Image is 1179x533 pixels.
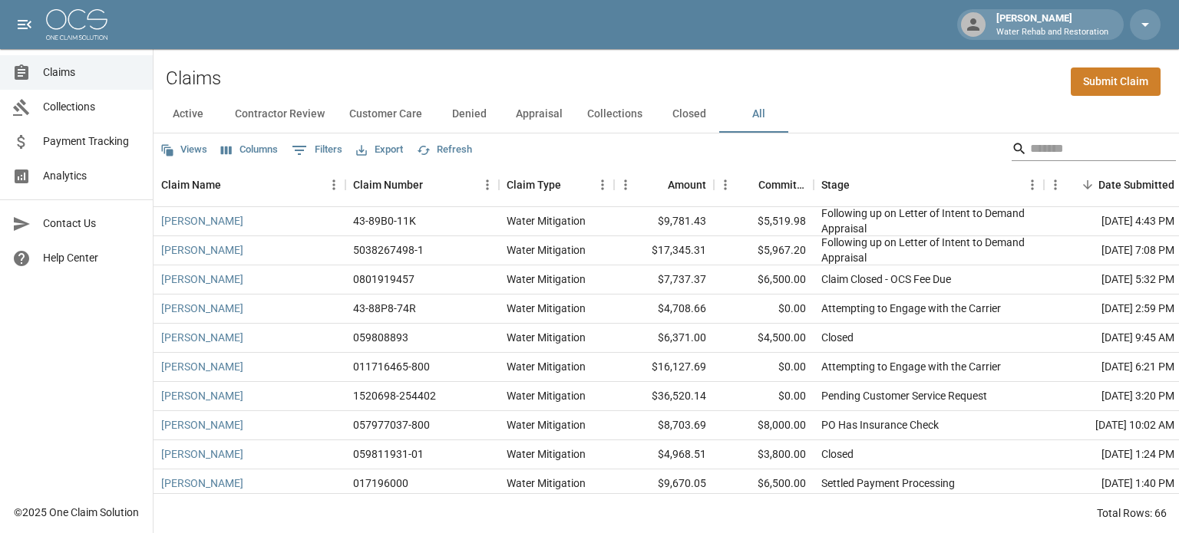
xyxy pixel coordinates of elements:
[821,271,951,287] div: Claim Closed - OCS Fee Due
[714,353,814,382] div: $0.00
[1044,173,1067,196] button: Menu
[821,446,854,462] div: Closed
[990,11,1115,38] div: [PERSON_NAME]
[507,388,586,403] div: Water Mitigation
[288,138,346,163] button: Show filters
[714,207,814,236] div: $5,519.98
[353,388,436,403] div: 1520698-254402
[714,265,814,294] div: $6,500.00
[9,9,40,40] button: open drawer
[714,469,814,498] div: $6,500.00
[1021,173,1044,196] button: Menu
[43,250,140,266] span: Help Center
[43,99,140,115] span: Collections
[161,475,243,491] a: [PERSON_NAME]
[821,417,939,433] div: PO Has Insurance Check
[157,138,211,162] button: Views
[353,163,423,206] div: Claim Number
[614,440,714,469] div: $4,968.51
[221,174,243,196] button: Sort
[43,168,140,184] span: Analytics
[758,163,806,206] div: Committed Amount
[507,213,586,229] div: Water Mitigation
[821,330,854,345] div: Closed
[821,163,850,206] div: Stage
[507,163,561,206] div: Claim Type
[668,163,706,206] div: Amount
[591,173,614,196] button: Menu
[353,242,424,258] div: 5038267498-1
[352,138,407,162] button: Export
[821,301,1001,316] div: Attempting to Engage with the Carrier
[614,173,637,196] button: Menu
[1097,505,1167,521] div: Total Rows: 66
[850,174,871,196] button: Sort
[614,324,714,353] div: $6,371.00
[353,301,416,316] div: 43-88P8-74R
[614,265,714,294] div: $7,737.37
[614,353,714,382] div: $16,127.69
[614,469,714,498] div: $9,670.05
[1012,137,1176,164] div: Search
[161,163,221,206] div: Claim Name
[43,216,140,232] span: Contact Us
[614,294,714,324] div: $4,708.66
[43,133,140,150] span: Payment Tracking
[161,388,243,403] a: [PERSON_NAME]
[614,382,714,411] div: $36,520.14
[714,324,814,353] div: $4,500.00
[434,96,504,133] button: Denied
[353,446,424,462] div: 059811931-01
[614,163,714,206] div: Amount
[737,174,758,196] button: Sort
[154,163,345,206] div: Claim Name
[161,301,243,316] a: [PERSON_NAME]
[161,417,243,433] a: [PERSON_NAME]
[507,301,586,316] div: Water Mitigation
[161,359,243,374] a: [PERSON_NAME]
[154,96,1179,133] div: dynamic tabs
[337,96,434,133] button: Customer Care
[507,271,586,287] div: Water Mitigation
[724,96,793,133] button: All
[353,271,414,287] div: 0801919457
[646,174,668,196] button: Sort
[714,411,814,440] div: $8,000.00
[821,359,1001,374] div: Attempting to Engage with the Carrier
[821,388,987,403] div: Pending Customer Service Request
[714,382,814,411] div: $0.00
[161,446,243,462] a: [PERSON_NAME]
[154,96,223,133] button: Active
[46,9,107,40] img: ocs-logo-white-transparent.png
[1077,174,1098,196] button: Sort
[353,475,408,491] div: 017196000
[423,174,444,196] button: Sort
[714,440,814,469] div: $3,800.00
[223,96,337,133] button: Contractor Review
[345,163,499,206] div: Claim Number
[714,163,814,206] div: Committed Amount
[353,359,430,374] div: 011716465-800
[14,505,139,520] div: © 2025 One Claim Solution
[614,207,714,236] div: $9,781.43
[821,475,955,491] div: Settled Payment Processing
[507,417,586,433] div: Water Mitigation
[161,330,243,345] a: [PERSON_NAME]
[413,138,476,162] button: Refresh
[161,242,243,258] a: [PERSON_NAME]
[1071,67,1161,96] a: Submit Claim
[499,163,614,206] div: Claim Type
[821,235,1036,265] div: Following up on Letter of Intent to Demand Appraisal
[507,359,586,374] div: Water Mitigation
[714,236,814,265] div: $5,967.20
[814,163,1044,206] div: Stage
[507,242,586,258] div: Water Mitigation
[353,213,416,229] div: 43-89B0-11K
[1098,163,1174,206] div: Date Submitted
[821,206,1036,236] div: Following up on Letter of Intent to Demand Appraisal
[217,138,282,162] button: Select columns
[614,236,714,265] div: $17,345.31
[476,173,499,196] button: Menu
[322,173,345,196] button: Menu
[575,96,655,133] button: Collections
